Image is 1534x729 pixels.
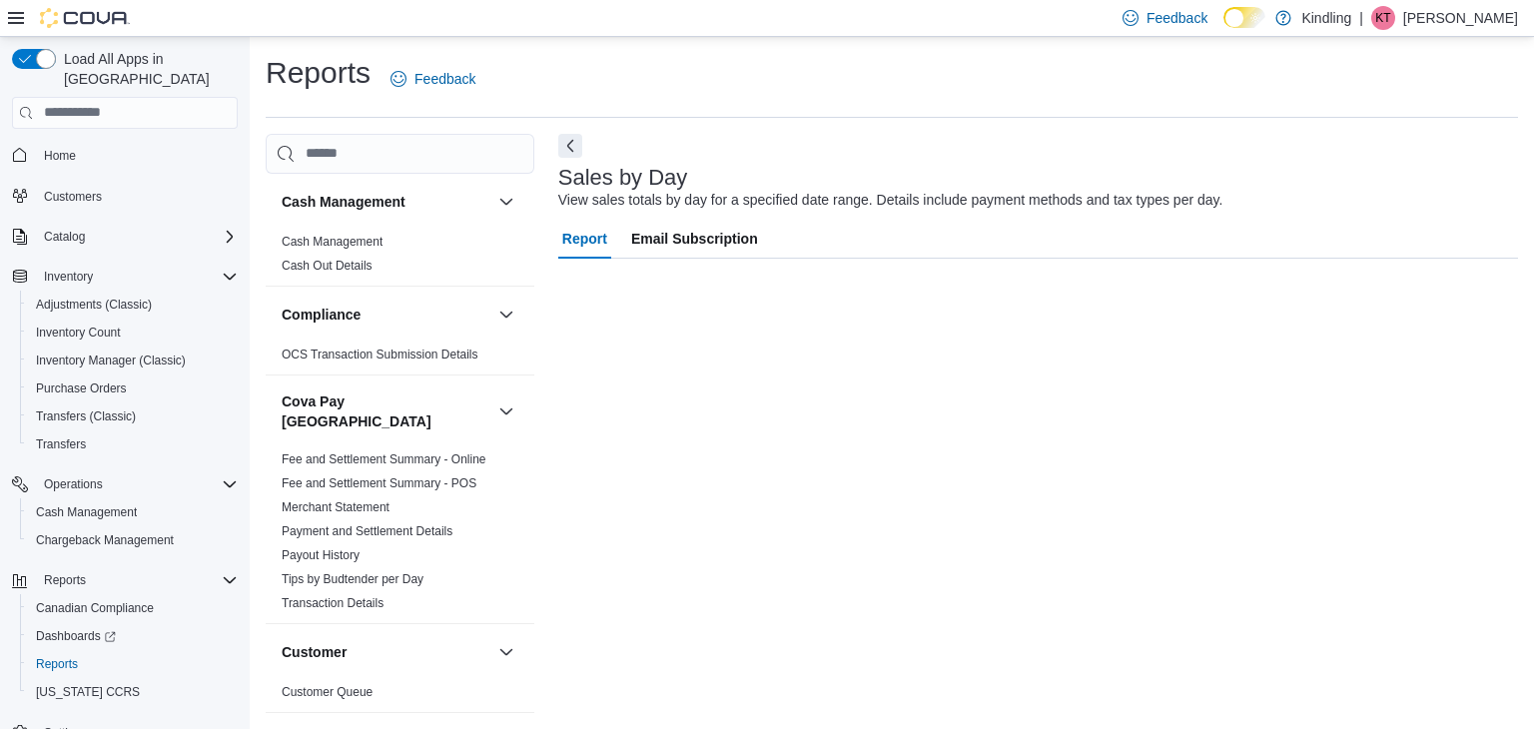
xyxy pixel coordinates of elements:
[28,596,162,620] a: Canadian Compliance
[1147,8,1207,28] span: Feedback
[28,293,160,317] a: Adjustments (Classic)
[282,305,490,325] button: Compliance
[36,472,238,496] span: Operations
[631,219,758,259] span: Email Subscription
[36,532,174,548] span: Chargeback Management
[4,470,246,498] button: Operations
[28,528,238,552] span: Chargeback Management
[28,321,238,345] span: Inventory Count
[44,148,76,164] span: Home
[282,685,373,699] a: Customer Queue
[36,568,94,592] button: Reports
[282,548,360,562] a: Payout History
[20,498,246,526] button: Cash Management
[28,624,124,648] a: Dashboards
[558,190,1223,211] div: View sales totals by day for a specified date range. Details include payment methods and tax type...
[282,476,476,490] a: Fee and Settlement Summary - POS
[494,399,518,423] button: Cova Pay [GEOGRAPHIC_DATA]
[36,265,238,289] span: Inventory
[36,600,154,616] span: Canadian Compliance
[28,404,238,428] span: Transfers (Classic)
[282,192,405,212] h3: Cash Management
[44,229,85,245] span: Catalog
[28,500,238,524] span: Cash Management
[28,349,194,372] a: Inventory Manager (Classic)
[20,622,246,650] a: Dashboards
[282,391,490,431] button: Cova Pay [GEOGRAPHIC_DATA]
[20,650,246,678] button: Reports
[28,321,129,345] a: Inventory Count
[1403,6,1518,30] p: [PERSON_NAME]
[36,143,238,168] span: Home
[36,225,93,249] button: Catalog
[20,402,246,430] button: Transfers (Classic)
[36,504,137,520] span: Cash Management
[28,680,238,704] span: Washington CCRS
[266,230,534,286] div: Cash Management
[36,225,238,249] span: Catalog
[4,566,246,594] button: Reports
[28,293,238,317] span: Adjustments (Classic)
[36,380,127,396] span: Purchase Orders
[282,259,373,273] a: Cash Out Details
[1301,6,1351,30] p: Kindling
[558,166,688,190] h3: Sales by Day
[383,59,483,99] a: Feedback
[1371,6,1395,30] div: Kathleen Tai
[28,596,238,620] span: Canadian Compliance
[1375,6,1390,30] span: KT
[1223,28,1224,29] span: Dark Mode
[36,353,186,368] span: Inventory Manager (Classic)
[282,452,486,466] a: Fee and Settlement Summary - Online
[282,234,383,250] span: Cash Management
[20,430,246,458] button: Transfers
[282,547,360,563] span: Payout History
[282,475,476,491] span: Fee and Settlement Summary - POS
[282,305,361,325] h3: Compliance
[282,192,490,212] button: Cash Management
[266,680,534,712] div: Customer
[494,303,518,327] button: Compliance
[44,189,102,205] span: Customers
[36,568,238,592] span: Reports
[282,642,347,662] h3: Customer
[282,235,383,249] a: Cash Management
[266,53,371,93] h1: Reports
[4,141,246,170] button: Home
[36,656,78,672] span: Reports
[20,678,246,706] button: [US_STATE] CCRS
[28,349,238,372] span: Inventory Manager (Classic)
[28,500,145,524] a: Cash Management
[44,269,93,285] span: Inventory
[40,8,130,28] img: Cova
[44,476,103,492] span: Operations
[20,319,246,347] button: Inventory Count
[28,432,238,456] span: Transfers
[36,325,121,341] span: Inventory Count
[36,184,238,209] span: Customers
[266,343,534,374] div: Compliance
[282,499,389,515] span: Merchant Statement
[282,348,478,362] a: OCS Transaction Submission Details
[28,680,148,704] a: [US_STATE] CCRS
[282,684,373,700] span: Customer Queue
[36,185,110,209] a: Customers
[28,404,144,428] a: Transfers (Classic)
[28,376,135,400] a: Purchase Orders
[282,595,383,611] span: Transaction Details
[282,571,423,587] span: Tips by Budtender per Day
[282,524,452,538] a: Payment and Settlement Details
[36,297,152,313] span: Adjustments (Classic)
[36,144,84,168] a: Home
[36,684,140,700] span: [US_STATE] CCRS
[1359,6,1363,30] p: |
[282,596,383,610] a: Transaction Details
[282,258,373,274] span: Cash Out Details
[44,572,86,588] span: Reports
[28,624,238,648] span: Dashboards
[28,652,86,676] a: Reports
[282,642,490,662] button: Customer
[20,526,246,554] button: Chargeback Management
[4,223,246,251] button: Catalog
